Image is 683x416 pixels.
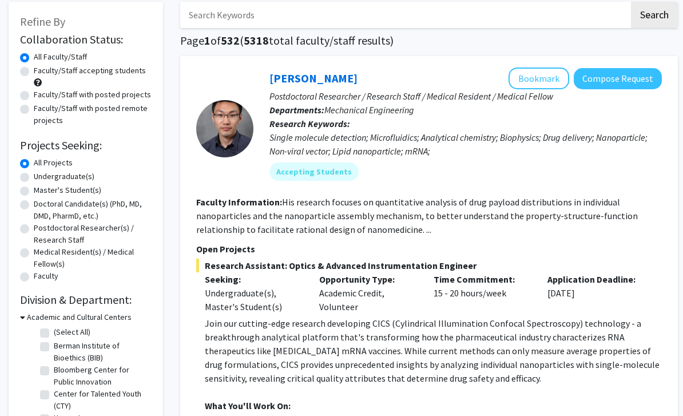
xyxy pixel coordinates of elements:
[269,131,662,159] div: Single molecule detection; Microfluidics; Analytical chemistry; Biophysics; Drug delivery; Nanopa...
[269,90,662,104] p: Postdoctoral Researcher / Research Staff / Medical Resident / Medical Fellow
[34,51,87,64] label: All Faculty/Staff
[34,271,58,283] label: Faculty
[311,273,425,314] div: Academic Credit, Volunteer
[205,287,302,314] div: Undergraduate(s), Master's Student(s)
[34,199,152,223] label: Doctoral Candidate(s) (PhD, MD, DMD, PharmD, etc.)
[269,72,358,86] a: [PERSON_NAME]
[34,89,151,101] label: Faculty/Staff with posted projects
[196,259,662,273] span: Research Assistant: Optics & Advanced Instrumentation Engineer
[204,34,211,48] span: 1
[20,15,65,29] span: Refine By
[34,65,146,77] label: Faculty/Staff accepting students
[34,103,152,127] label: Faculty/Staff with posted remote projects
[539,273,653,314] div: [DATE]
[34,157,73,169] label: All Projects
[509,68,569,90] button: Add Sixuan Li to Bookmarks
[574,69,662,90] button: Compose Request to Sixuan Li
[547,273,645,287] p: Application Deadline:
[205,273,302,287] p: Seeking:
[54,340,149,365] label: Berman Institute of Bioethics (BIB)
[54,365,149,389] label: Bloomberg Center for Public Innovation
[9,365,49,407] iframe: Chat
[205,317,662,386] p: Join our cutting-edge research developing CICS (Cylindrical Illumination Confocal Spectroscopy) t...
[180,34,678,48] h1: Page of ( total faculty/staff results)
[20,139,152,153] h2: Projects Seeking:
[196,197,282,208] b: Faculty Information:
[324,105,414,116] span: Mechanical Engineering
[269,105,324,116] b: Departments:
[221,34,240,48] span: 532
[196,243,662,256] p: Open Projects
[205,401,291,412] strong: What You'll Work On:
[34,171,94,183] label: Undergraduate(s)
[27,312,132,324] h3: Academic and Cultural Centers
[20,33,152,47] h2: Collaboration Status:
[434,273,531,287] p: Time Commitment:
[34,185,101,197] label: Master's Student(s)
[269,118,350,130] b: Research Keywords:
[180,2,629,29] input: Search Keywords
[244,34,269,48] span: 5318
[34,247,152,271] label: Medical Resident(s) / Medical Fellow(s)
[196,197,638,236] fg-read-more: His research focuses on quantitative analysis of drug payload distributions in individual nanopar...
[269,163,359,181] mat-chip: Accepting Students
[319,273,416,287] p: Opportunity Type:
[54,389,149,413] label: Center for Talented Youth (CTY)
[20,294,152,307] h2: Division & Department:
[631,2,678,29] button: Search
[425,273,539,314] div: 15 - 20 hours/week
[54,327,90,339] label: (Select All)
[34,223,152,247] label: Postdoctoral Researcher(s) / Research Staff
